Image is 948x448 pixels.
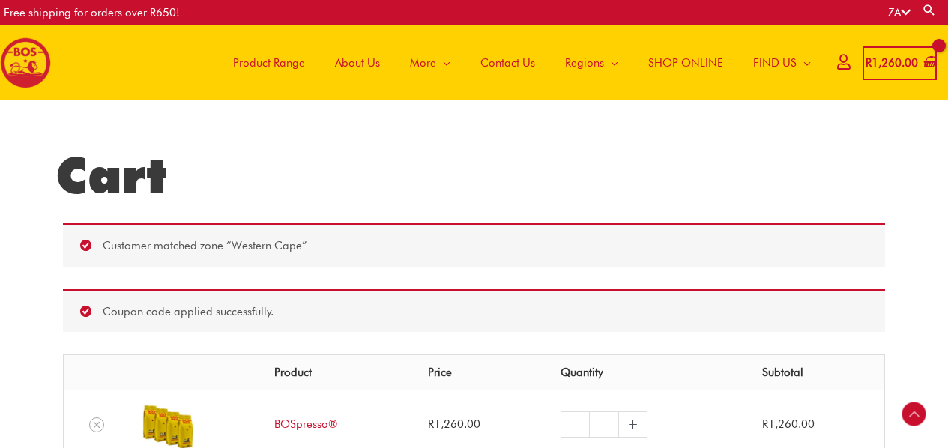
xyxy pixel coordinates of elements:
th: Price [417,355,550,390]
a: Product Range [218,25,320,100]
div: Customer matched zone “Western Cape” [63,223,885,267]
a: View Shopping Cart, 1 items [863,46,937,80]
a: Remove BOSpresso® from cart [89,417,104,432]
a: Regions [550,25,633,100]
a: + [619,411,647,438]
th: Subtotal [751,355,884,390]
th: Product [263,355,416,390]
span: Product Range [233,40,305,85]
h1: Cart [55,145,893,205]
a: More [395,25,465,100]
span: About Us [335,40,380,85]
bdi: 1,260.00 [866,56,918,70]
span: R [866,56,872,70]
bdi: 1,260.00 [428,417,480,431]
input: Product quantity [589,411,618,438]
a: BOSpresso® [274,417,338,431]
span: R [762,417,768,431]
bdi: 1,260.00 [762,417,815,431]
span: Contact Us [480,40,535,85]
a: SHOP ONLINE [633,25,738,100]
div: Coupon code applied successfully. [63,289,885,333]
span: More [410,40,436,85]
nav: Site Navigation [207,25,826,100]
a: Search button [922,3,937,17]
th: Quantity [549,355,751,390]
span: SHOP ONLINE [648,40,723,85]
span: Regions [565,40,604,85]
span: FIND US [753,40,797,85]
a: About Us [320,25,395,100]
a: Contact Us [465,25,550,100]
span: R [428,417,434,431]
a: – [561,411,589,438]
a: ZA [888,6,911,19]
